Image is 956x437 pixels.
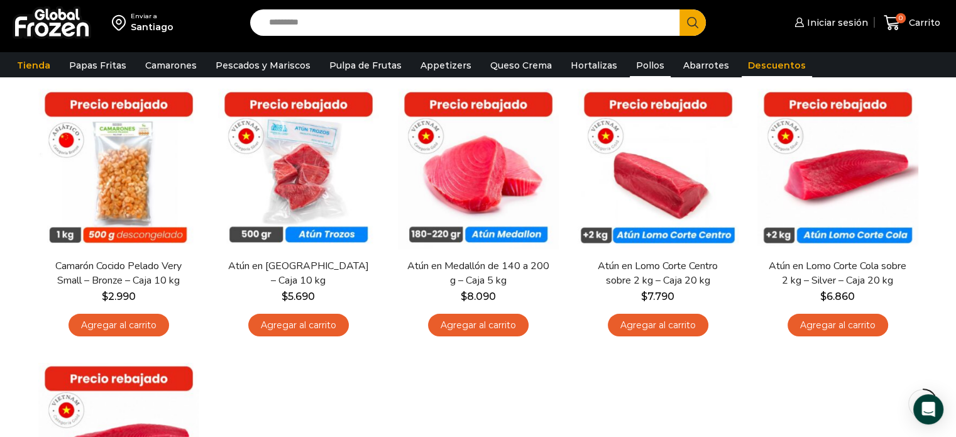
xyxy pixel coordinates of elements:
[209,53,317,77] a: Pescados y Mariscos
[820,290,855,302] bdi: 6.860
[226,259,370,288] a: Atún en [GEOGRAPHIC_DATA] – Caja 10 kg
[484,53,558,77] a: Queso Crema
[765,259,909,288] a: Atún en Lomo Corte Cola sobre 2 kg – Silver – Caja 20 kg
[139,53,203,77] a: Camarones
[641,290,647,302] span: $
[248,314,349,337] a: Agregar al carrito: “Atún en Trozos - Caja 10 kg”
[788,314,888,337] a: Agregar al carrito: “Atún en Lomo Corte Cola sobre 2 kg - Silver - Caja 20 kg”
[282,290,288,302] span: $
[791,10,868,35] a: Iniciar sesión
[461,290,467,302] span: $
[913,394,943,424] div: Open Intercom Messenger
[69,314,169,337] a: Agregar al carrito: “Camarón Cocido Pelado Very Small - Bronze - Caja 10 kg”
[641,290,674,302] bdi: 7.790
[414,53,478,77] a: Appetizers
[679,9,706,36] button: Search button
[630,53,671,77] a: Pollos
[11,53,57,77] a: Tienda
[428,314,529,337] a: Agregar al carrito: “Atún en Medallón de 140 a 200 g - Caja 5 kg”
[608,314,708,337] a: Agregar al carrito: “Atún en Lomo Corte Centro sobre 2 kg - Caja 20 kg”
[881,8,943,38] a: 0 Carrito
[820,290,827,302] span: $
[102,290,108,302] span: $
[585,259,730,288] a: Atún en Lomo Corte Centro sobre 2 kg – Caja 20 kg
[102,290,136,302] bdi: 2.990
[461,290,496,302] bdi: 8.090
[742,53,812,77] a: Descuentos
[564,53,624,77] a: Hortalizas
[906,16,940,29] span: Carrito
[112,12,131,33] img: address-field-icon.svg
[131,21,173,33] div: Santiago
[804,16,868,29] span: Iniciar sesión
[323,53,408,77] a: Pulpa de Frutas
[677,53,735,77] a: Abarrotes
[46,259,190,288] a: Camarón Cocido Pelado Very Small – Bronze – Caja 10 kg
[131,12,173,21] div: Enviar a
[282,290,315,302] bdi: 5.690
[896,13,906,23] span: 0
[405,259,550,288] a: Atún en Medallón de 140 a 200 g – Caja 5 kg
[63,53,133,77] a: Papas Fritas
